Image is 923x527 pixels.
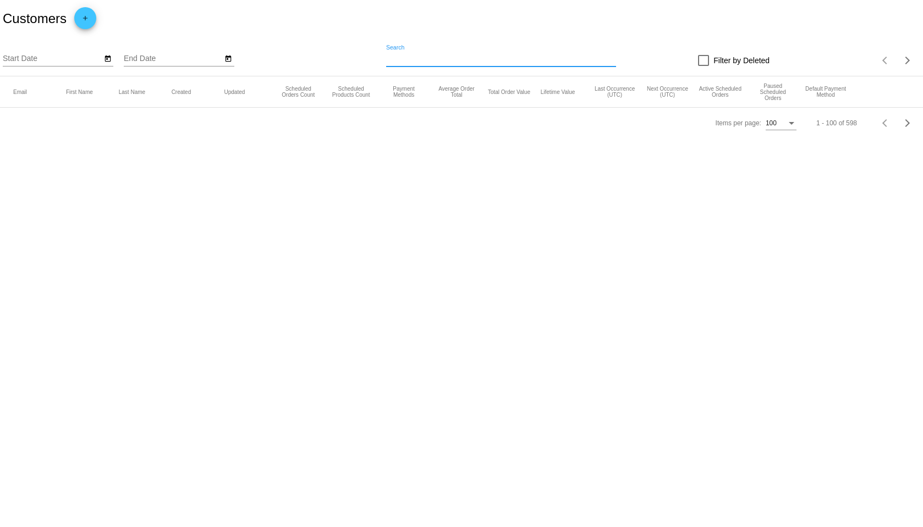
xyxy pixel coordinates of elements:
[223,52,234,64] button: Open calendar
[435,86,478,98] button: Change sorting for AverageScheduledOrderTotal
[875,112,897,134] button: Previous page
[875,49,897,71] button: Previous page
[277,86,320,98] button: Change sorting for TotalScheduledOrdersCount
[713,54,770,67] span: Filter by Deleted
[224,88,245,95] button: Change sorting for UpdatedUtc
[897,112,919,134] button: Next page
[79,14,92,27] mat-icon: add
[699,86,741,98] button: Change sorting for ActiveScheduledOrdersCount
[3,54,102,63] input: Start Date
[102,52,113,64] button: Open calendar
[119,88,145,95] button: Change sorting for LastName
[804,86,847,98] button: Change sorting for DefaultPaymentMethod
[66,88,93,95] button: Change sorting for FirstName
[13,88,27,95] button: Change sorting for Email
[124,54,223,63] input: End Date
[897,49,919,71] button: Next page
[766,119,777,127] span: 100
[382,86,425,98] button: Change sorting for PaymentMethodsCount
[716,119,761,127] div: Items per page:
[386,54,616,63] input: Search
[594,86,636,98] button: Change sorting for LastScheduledOrderOccurrenceUtc
[172,88,191,95] button: Change sorting for CreatedUtc
[816,119,857,127] div: 1 - 100 of 598
[488,88,530,95] button: Change sorting for TotalScheduledOrderValue
[766,120,796,127] mat-select: Items per page:
[751,83,794,101] button: Change sorting for PausedScheduledOrdersCount
[3,11,67,26] h2: Customers
[541,88,575,95] button: Change sorting for ScheduledOrderLTV
[646,86,689,98] button: Change sorting for NextScheduledOrderOccurrenceUtc
[329,86,372,98] button: Change sorting for TotalProductsScheduledCount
